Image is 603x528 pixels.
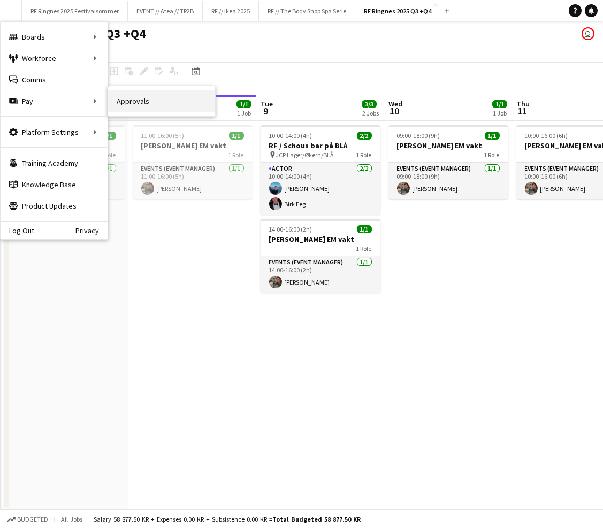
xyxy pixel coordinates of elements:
span: 1/1 [357,225,372,233]
div: Boards [1,26,108,48]
span: 1 Role [356,244,372,252]
span: 3/3 [362,100,377,108]
app-card-role: Events (Event Manager)1/111:00-16:00 (5h)[PERSON_NAME] [133,163,253,199]
span: 11 [515,105,530,117]
span: 10:00-16:00 (6h) [525,132,568,140]
span: 14:00-16:00 (2h) [269,225,312,233]
button: RF // Ikea 2025 [203,1,259,21]
span: Budgeted [17,516,48,523]
a: Approvals [108,90,215,112]
span: 1/1 [492,100,507,108]
span: Wed [388,99,402,109]
a: Comms [1,69,108,90]
button: RF Ringnes 2025 Q3 +Q4 [355,1,440,21]
span: Tue [261,99,273,109]
button: EVENT // Atea // TP2B [128,1,203,21]
app-card-role: Events (Event Manager)1/109:00-18:00 (9h)[PERSON_NAME] [388,163,508,199]
span: 9 [259,105,273,117]
button: RF // The Body Shop Spa Serie [259,1,355,21]
span: JCP Lager/Økern/BLÅ [276,151,334,159]
span: 1 Role [356,151,372,159]
h3: [PERSON_NAME] EM vakt [261,234,380,244]
a: Privacy [75,226,108,235]
div: Platform Settings [1,121,108,143]
span: All jobs [59,515,85,523]
span: 10 [387,105,402,117]
app-job-card: 11:00-16:00 (5h)1/1[PERSON_NAME] EM vakt1 RoleEvents (Event Manager)1/111:00-16:00 (5h)[PERSON_NAME] [133,125,253,199]
span: 2/2 [357,132,372,140]
div: 2 Jobs [362,109,379,117]
span: 1/1 [101,132,116,140]
div: Pay [1,90,108,112]
span: 1/1 [485,132,500,140]
app-user-avatar: Mille Berger [582,27,594,40]
span: 1 Role [228,151,244,159]
span: 1/1 [236,100,251,108]
span: 1 Role [101,151,116,159]
h3: RF / Schous bar på BLÅ [261,141,380,150]
app-job-card: 14:00-16:00 (2h)1/1[PERSON_NAME] EM vakt1 RoleEvents (Event Manager)1/114:00-16:00 (2h)[PERSON_NAME] [261,219,380,293]
app-card-role: Actor2/210:00-14:00 (4h)[PERSON_NAME]Birk Eeg [261,163,380,215]
a: Training Academy [1,152,108,174]
h3: [PERSON_NAME] EM vakt [388,141,508,150]
span: 09:00-18:00 (9h) [397,132,440,140]
app-job-card: 09:00-18:00 (9h)1/1[PERSON_NAME] EM vakt1 RoleEvents (Event Manager)1/109:00-18:00 (9h)[PERSON_NAME] [388,125,508,199]
div: 1 Job [237,109,251,117]
button: RF Ringnes 2025 Festivalsommer [22,1,128,21]
span: 10:00-14:00 (4h) [269,132,312,140]
span: 11:00-16:00 (5h) [141,132,185,140]
span: 1 Role [484,151,500,159]
div: Workforce [1,48,108,69]
app-job-card: 10:00-14:00 (4h)2/2RF / Schous bar på BLÅ JCP Lager/Økern/BLÅ1 RoleActor2/210:00-14:00 (4h)[PERSO... [261,125,380,215]
div: Salary 58 877.50 KR + Expenses 0.00 KR + Subsistence 0.00 KR = [94,515,361,523]
a: Product Updates [1,195,108,217]
div: 1 Job [493,109,507,117]
button: Budgeted [5,514,50,525]
a: Knowledge Base [1,174,108,195]
app-card-role: Events (Event Manager)1/114:00-16:00 (2h)[PERSON_NAME] [261,256,380,293]
h3: [PERSON_NAME] EM vakt [133,141,253,150]
span: 1/1 [229,132,244,140]
a: Log Out [1,226,34,235]
span: Thu [516,99,530,109]
span: Total Budgeted 58 877.50 KR [272,515,361,523]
